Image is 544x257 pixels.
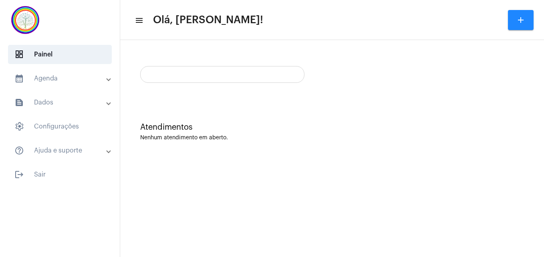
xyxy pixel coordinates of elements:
[14,50,24,59] span: sidenav icon
[14,170,24,179] mat-icon: sidenav icon
[153,14,263,26] span: Olá, [PERSON_NAME]!
[516,15,526,25] mat-icon: add
[5,93,120,112] mat-expansion-panel-header: sidenav iconDados
[8,165,112,184] span: Sair
[14,98,107,107] mat-panel-title: Dados
[14,74,24,83] mat-icon: sidenav icon
[5,69,120,88] mat-expansion-panel-header: sidenav iconAgenda
[135,16,143,25] mat-icon: sidenav icon
[6,4,44,36] img: c337f8d0-2252-6d55-8527-ab50248c0d14.png
[140,123,524,132] div: Atendimentos
[14,146,24,155] mat-icon: sidenav icon
[140,135,524,141] div: Nenhum atendimento em aberto.
[14,98,24,107] mat-icon: sidenav icon
[8,117,112,136] span: Configurações
[5,141,120,160] mat-expansion-panel-header: sidenav iconAjuda e suporte
[14,74,107,83] mat-panel-title: Agenda
[14,122,24,131] span: sidenav icon
[14,146,107,155] mat-panel-title: Ajuda e suporte
[8,45,112,64] span: Painel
